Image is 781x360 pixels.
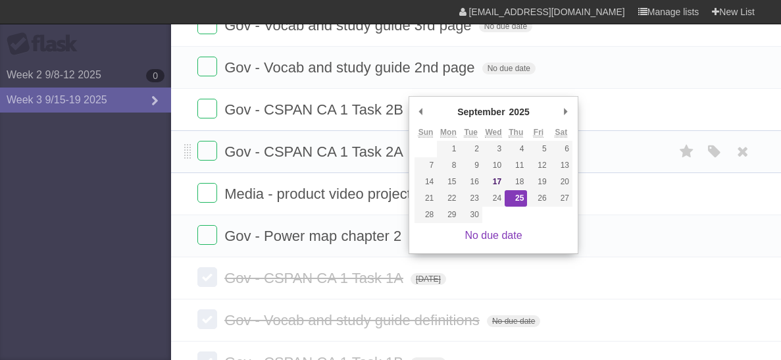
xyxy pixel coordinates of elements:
[437,141,459,157] button: 1
[437,157,459,174] button: 8
[505,174,527,190] button: 18
[224,228,405,244] span: Gov - Power map chapter 2
[485,128,501,138] abbr: Wednesday
[674,141,699,163] label: Star task
[437,174,459,190] button: 15
[487,315,540,327] span: No due date
[465,230,522,241] a: No due date
[460,190,482,207] button: 23
[197,267,217,287] label: Done
[224,312,483,328] span: Gov - Vocab and study guide definitions
[460,157,482,174] button: 9
[418,128,434,138] abbr: Sunday
[464,128,477,138] abbr: Tuesday
[411,273,446,285] span: [DATE]
[460,174,482,190] button: 16
[224,59,478,76] span: Gov - Vocab and study guide 2nd page
[505,157,527,174] button: 11
[555,128,567,138] abbr: Saturday
[440,128,457,138] abbr: Monday
[527,141,549,157] button: 5
[146,69,164,82] b: 0
[482,63,536,74] span: No due date
[507,102,532,122] div: 2025
[505,190,527,207] button: 25
[534,128,543,138] abbr: Friday
[455,102,507,122] div: September
[482,174,505,190] button: 17
[7,32,86,56] div: Flask
[197,309,217,329] label: Done
[224,186,415,202] span: Media - product video project
[197,14,217,34] label: Done
[224,270,407,286] span: Gov - CSPAN CA 1 Task 1A
[559,102,572,122] button: Next Month
[197,141,217,161] label: Done
[527,157,549,174] button: 12
[197,225,217,245] label: Done
[224,17,474,34] span: Gov - Vocab and study guide 3rd page
[527,190,549,207] button: 26
[415,157,437,174] button: 7
[197,57,217,76] label: Done
[482,157,505,174] button: 10
[479,20,532,32] span: No due date
[415,207,437,223] button: 28
[482,190,505,207] button: 24
[482,141,505,157] button: 3
[197,99,217,118] label: Done
[415,190,437,207] button: 21
[527,174,549,190] button: 19
[509,128,523,138] abbr: Thursday
[460,141,482,157] button: 2
[550,141,572,157] button: 6
[505,141,527,157] button: 4
[415,174,437,190] button: 14
[437,190,459,207] button: 22
[550,190,572,207] button: 27
[550,174,572,190] button: 20
[415,102,428,122] button: Previous Month
[550,157,572,174] button: 13
[224,143,407,160] span: Gov - CSPAN CA 1 Task 2A
[460,207,482,223] button: 30
[224,101,407,118] span: Gov - CSPAN CA 1 Task 2B
[437,207,459,223] button: 29
[197,183,217,203] label: Done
